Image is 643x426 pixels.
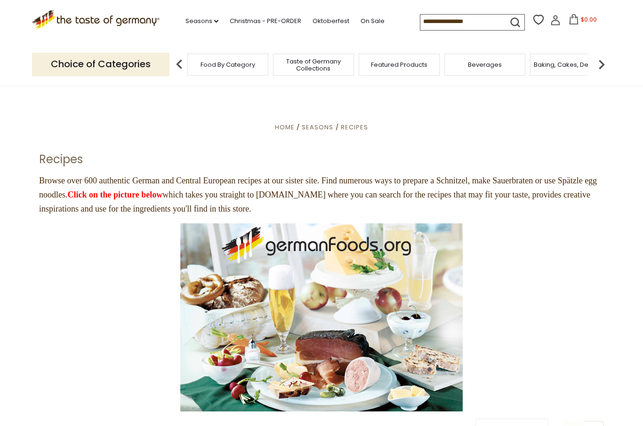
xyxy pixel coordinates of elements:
a: Home [275,123,295,132]
a: Seasons [185,16,218,26]
img: next arrow [592,55,611,74]
img: previous arrow [170,55,189,74]
a: Seasons [302,123,333,132]
button: $0.00 [563,14,603,28]
p: Choice of Categories [32,53,169,76]
a: Baking, Cakes, Desserts [534,61,607,68]
a: Featured Products [371,61,427,68]
h1: Recipes [39,152,83,166]
a: germanfoods-recipes-link-3.jpg [39,223,604,411]
a: Beverages [468,61,502,68]
a: Click on the picture below [68,190,163,199]
span: $0.00 [581,16,597,24]
img: germanfoods-recipes-link-3.jpg [180,223,463,411]
a: Taste of Germany Collections [276,58,351,72]
a: On Sale [361,16,385,26]
a: Oktoberfest [313,16,349,26]
a: Christmas - PRE-ORDER [230,16,301,26]
a: Recipes [341,123,368,132]
a: Food By Category [201,61,255,68]
span: Browse over 600 authentic German and Central European recipes at our sister site. Find numerous w... [39,176,597,213]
